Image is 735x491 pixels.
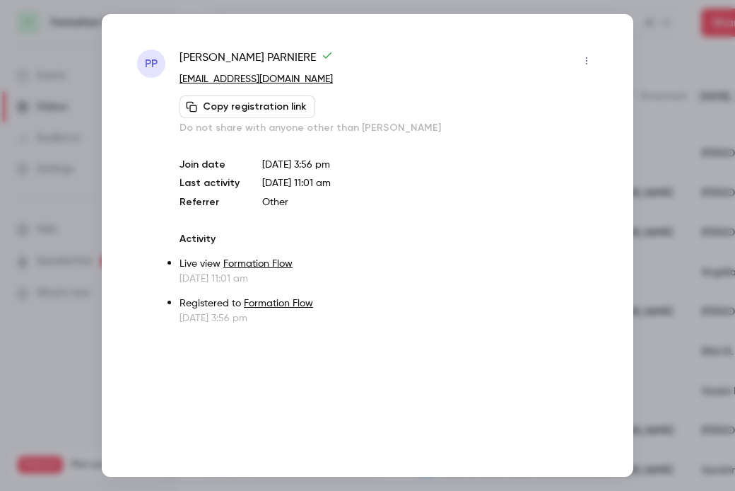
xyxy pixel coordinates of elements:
span: [DATE] 11:01 am [262,178,331,188]
a: Formation Flow [223,259,293,269]
p: Activity [180,232,598,246]
p: [DATE] 3:56 pm [180,311,598,325]
p: Registered to [180,296,598,311]
a: [EMAIL_ADDRESS][DOMAIN_NAME] [180,74,333,84]
p: Do not share with anyone other than [PERSON_NAME] [180,121,598,135]
span: [PERSON_NAME] PARNIERE [180,50,333,72]
p: Last activity [180,176,240,191]
p: Live view [180,257,598,272]
p: Referrer [180,195,240,209]
p: Join date [180,158,240,172]
p: [DATE] 11:01 am [180,272,598,286]
p: Other [262,195,598,209]
a: Formation Flow [244,299,313,308]
span: PP [145,55,158,72]
p: [DATE] 3:56 pm [262,158,598,172]
button: Copy registration link [180,96,315,118]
